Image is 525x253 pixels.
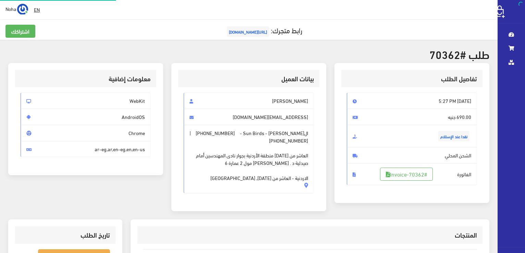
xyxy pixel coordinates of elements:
[269,137,308,144] span: [PHONE_NUMBER]
[438,131,469,141] span: نقدا عند الإستلام
[190,144,308,181] span: العاشر من [DATE] منطقة الأردنية بجوار نادى المهندسين أمام صيدلية د . [PERSON_NAME] مول 2 عمارة 6 ...
[225,24,302,36] a: رابط متجرك:[URL][DOMAIN_NAME]
[143,232,477,238] h3: المنتجات
[347,93,477,109] span: [DATE] 5:27 PM
[5,25,35,38] a: اشتراكك
[34,5,40,14] u: EN
[21,109,151,125] span: AndroidOS
[21,232,110,238] h3: تاريخ الطلب
[21,75,151,82] h3: معلومات إضافية
[17,4,28,15] img: ...
[5,4,16,13] span: Noha
[184,75,314,82] h3: بيانات العميل
[227,26,269,37] span: [URL][DOMAIN_NAME]
[184,109,314,125] span: [EMAIL_ADDRESS][DOMAIN_NAME]
[184,93,314,109] span: [PERSON_NAME]
[8,48,489,60] h2: طلب #70362
[31,3,42,16] a: EN
[21,141,151,157] span: ar-eg,ar,en-eg,en,en-us
[21,93,151,109] span: WebKit
[5,3,28,14] a: ... Noha
[347,109,477,125] span: 690.00 جنيه
[184,125,314,193] span: ال[PERSON_NAME] - Sun Birds - |
[21,125,151,141] span: Chrome
[347,147,477,164] span: الشحن المحلي
[380,168,433,181] a: #Invoice-70362
[347,163,477,185] span: الفاتورة
[196,129,235,137] span: [PHONE_NUMBER]
[347,75,477,82] h3: تفاصيل الطلب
